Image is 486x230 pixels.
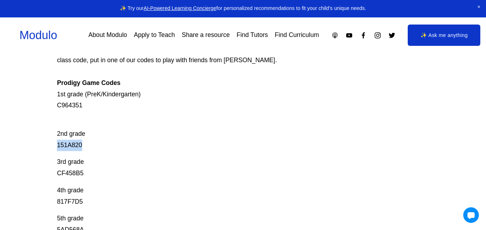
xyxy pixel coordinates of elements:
[57,10,391,111] p: Prodigy is our go-to mastery- based tool to give kids lots of fun, engaging math problems while e...
[57,185,391,208] p: 4th grade 817F7D5
[360,32,367,39] a: Facebook
[408,25,480,46] a: ✨ Ask me anything
[275,29,319,42] a: Find Curriculum
[57,156,391,179] p: 3rd grade CF458B5
[182,29,230,42] a: Share a resource
[134,29,175,42] a: Apply to Teach
[57,117,391,151] p: 2nd grade 151A820
[345,32,353,39] a: YouTube
[331,32,339,39] a: Apple Podcasts
[388,32,396,39] a: Twitter
[237,29,268,42] a: Find Tutors
[88,29,127,42] a: About Modulo
[144,5,216,11] a: AI-Powered Learning Concierge
[374,32,381,39] a: Instagram
[20,29,57,42] a: Modulo
[57,79,120,86] strong: Prodigy Game Codes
